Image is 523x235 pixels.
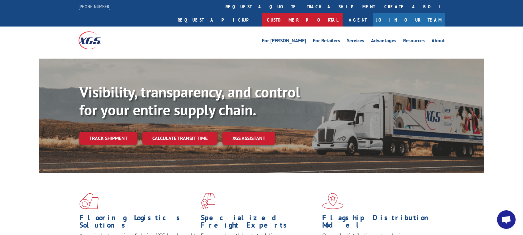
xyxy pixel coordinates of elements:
a: Request a pickup [173,13,262,27]
img: xgs-icon-focused-on-flooring-red [201,193,215,209]
a: Agent [343,13,373,27]
a: Services [347,38,364,45]
b: Visibility, transparency, and control for your entire supply chain. [79,82,300,119]
a: Track shipment [79,132,137,145]
a: XGS ASSISTANT [222,132,275,145]
div: Open chat [497,210,516,229]
h1: Flooring Logistics Solutions [79,214,196,232]
a: For Retailers [313,38,340,45]
img: xgs-icon-total-supply-chain-intelligence-red [79,193,99,209]
a: Customer Portal [262,13,343,27]
img: xgs-icon-flagship-distribution-model-red [322,193,344,209]
h1: Flagship Distribution Model [322,214,439,232]
a: For [PERSON_NAME] [262,38,306,45]
a: About [432,38,445,45]
a: [PHONE_NUMBER] [78,3,111,10]
a: Advantages [371,38,396,45]
a: Join Our Team [373,13,445,27]
h1: Specialized Freight Experts [201,214,318,232]
a: Calculate transit time [142,132,217,145]
a: Resources [403,38,425,45]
